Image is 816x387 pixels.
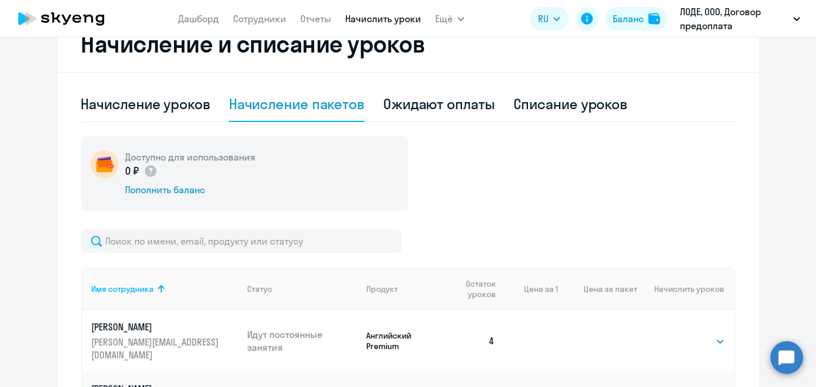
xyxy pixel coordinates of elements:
[92,320,223,333] p: [PERSON_NAME]
[445,310,505,372] td: 4
[366,330,445,351] p: Английский Premium
[538,12,548,26] span: RU
[504,268,558,310] th: Цена за 1
[233,13,286,25] a: Сотрудники
[92,336,223,361] p: [PERSON_NAME][EMAIL_ADDRESS][DOMAIN_NAME]
[674,5,806,33] button: ЛОДЕ, ООО, Договор предоплата
[247,284,272,294] div: Статус
[81,30,735,58] h2: Начисление и списание уроков
[366,284,398,294] div: Продукт
[366,284,445,294] div: Продукт
[178,13,219,25] a: Дашборд
[454,278,505,299] div: Остаток уроков
[435,7,464,30] button: Ещё
[345,13,421,25] a: Начислить уроки
[81,229,401,253] input: Поиск по имени, email, продукту или статусу
[558,268,637,310] th: Цена за пакет
[513,95,628,113] div: Списание уроков
[530,7,568,30] button: RU
[126,163,158,179] p: 0 ₽
[613,12,644,26] div: Баланс
[126,183,256,196] div: Пополнить баланс
[92,284,154,294] div: Имя сотрудника
[247,328,357,354] p: Идут постоянные занятия
[91,151,119,179] img: wallet-circle.png
[383,95,495,113] div: Ожидают оплаты
[247,284,357,294] div: Статус
[637,268,734,310] th: Начислить уроков
[92,284,238,294] div: Имя сотрудника
[81,95,210,113] div: Начисление уроков
[435,12,453,26] span: Ещё
[92,320,238,361] a: [PERSON_NAME][PERSON_NAME][EMAIL_ADDRESS][DOMAIN_NAME]
[648,13,660,25] img: balance
[229,95,364,113] div: Начисление пакетов
[126,151,256,163] h5: Доступно для использования
[680,5,789,33] p: ЛОДЕ, ООО, Договор предоплата
[300,13,331,25] a: Отчеты
[454,278,496,299] span: Остаток уроков
[606,7,667,30] button: Балансbalance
